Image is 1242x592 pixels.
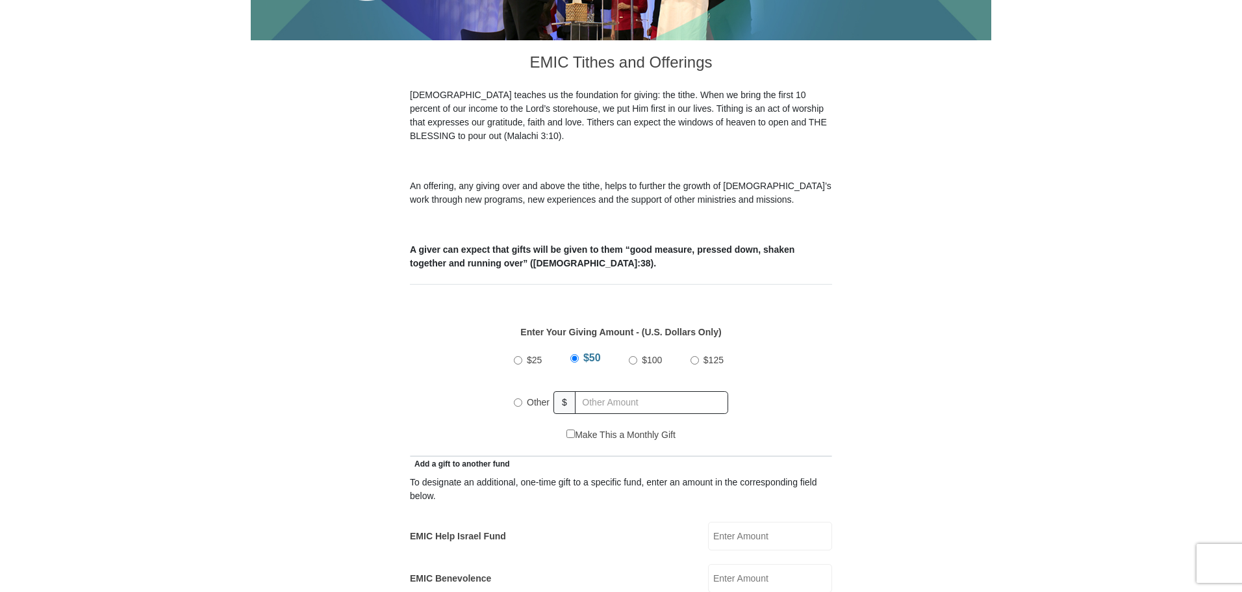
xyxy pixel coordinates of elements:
[527,397,550,407] span: Other
[703,355,724,365] span: $125
[410,88,832,143] p: [DEMOGRAPHIC_DATA] teaches us the foundation for giving: the tithe. When we bring the first 10 pe...
[410,459,510,469] span: Add a gift to another fund
[642,355,662,365] span: $100
[410,530,506,543] label: EMIC Help Israel Fund
[410,476,832,503] div: To designate an additional, one-time gift to a specific fund, enter an amount in the correspondin...
[566,430,575,438] input: Make This a Monthly Gift
[410,572,491,586] label: EMIC Benevolence
[575,391,728,414] input: Other Amount
[527,355,542,365] span: $25
[410,244,794,268] b: A giver can expect that gifts will be given to them “good measure, pressed down, shaken together ...
[708,522,832,550] input: Enter Amount
[410,179,832,207] p: An offering, any giving over and above the tithe, helps to further the growth of [DEMOGRAPHIC_DAT...
[520,327,721,337] strong: Enter Your Giving Amount - (U.S. Dollars Only)
[553,391,576,414] span: $
[583,352,601,363] span: $50
[410,40,832,88] h3: EMIC Tithes and Offerings
[566,428,676,442] label: Make This a Monthly Gift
